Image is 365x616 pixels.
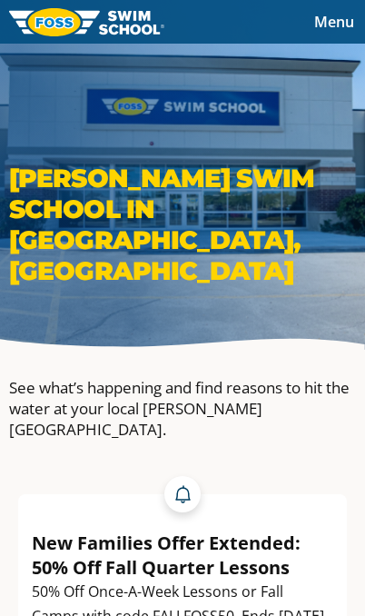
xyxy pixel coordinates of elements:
[9,8,164,36] img: FOSS Swim School Logo
[303,8,365,35] button: Toggle navigation
[9,350,356,467] div: See what’s happening and find reasons to hit the water at your local [PERSON_NAME][GEOGRAPHIC_DATA].
[32,531,333,580] div: New Families Offer Extended: 50% Off Fall Quarter Lessons
[314,12,354,32] span: Menu
[9,163,356,286] h1: [PERSON_NAME] Swim School in [GEOGRAPHIC_DATA], [GEOGRAPHIC_DATA]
